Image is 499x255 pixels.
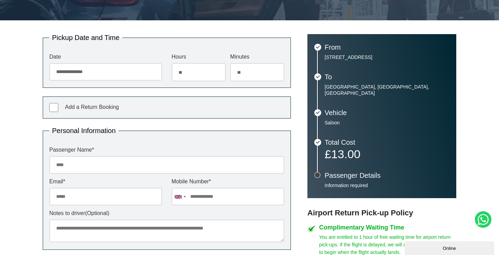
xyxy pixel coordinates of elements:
label: Email [49,179,162,184]
legend: Personal Information [49,127,119,134]
span: (Optional) [85,210,109,216]
h3: Airport Return Pick-up Policy [307,208,456,217]
p: Information required [325,182,449,188]
h3: Vehicle [325,109,449,116]
h3: To [325,73,449,80]
input: Add a Return Booking [49,103,58,112]
p: [GEOGRAPHIC_DATA], [GEOGRAPHIC_DATA], [GEOGRAPHIC_DATA] [325,84,449,96]
span: 13.00 [331,147,360,161]
p: [STREET_ADDRESS] [325,54,449,60]
p: Saloon [325,120,449,126]
div: United Kingdom: +44 [172,188,188,205]
h3: Passenger Details [325,172,449,179]
label: Date [49,54,162,60]
label: Minutes [230,54,284,60]
p: £ [325,149,449,159]
label: Mobile Number [172,179,284,184]
h3: Total Cost [325,139,449,146]
h3: From [325,44,449,51]
span: Add a Return Booking [65,104,119,110]
h4: Complimentary Waiting Time [319,224,456,231]
legend: Pickup Date and Time [49,34,122,41]
label: Hours [172,54,226,60]
iframe: chat widget [405,240,496,255]
label: Passenger Name [49,147,284,153]
label: Notes to driver [49,211,284,216]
